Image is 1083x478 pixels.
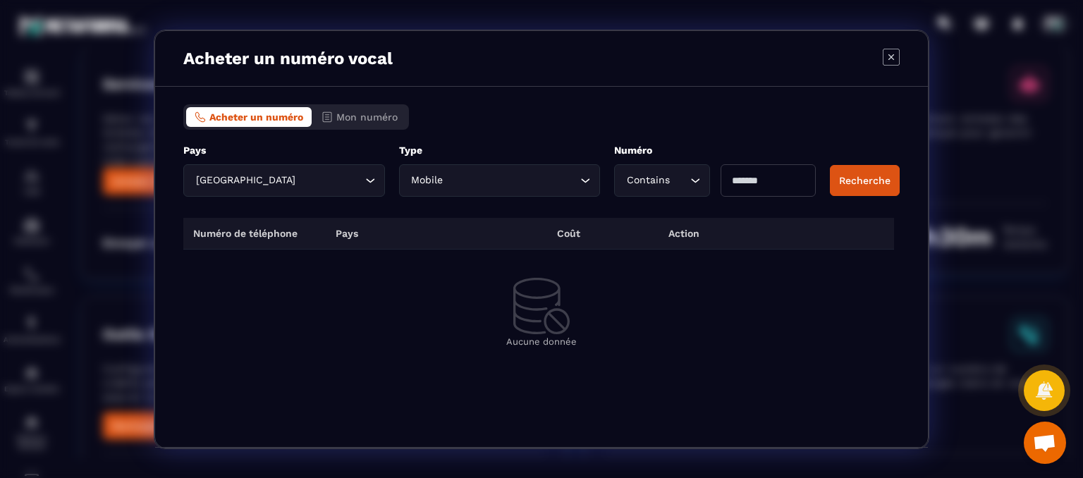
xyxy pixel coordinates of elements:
p: Aucune donnée [212,336,871,347]
button: Recherche [830,165,900,196]
span: Mobile [408,173,446,188]
th: Action [659,218,894,250]
p: Acheter un numéro vocal [183,49,393,68]
span: Mon numéro [336,111,398,123]
th: Numéro de téléphone [183,218,326,250]
a: Ouvrir le chat [1024,422,1066,464]
div: Search for option [614,164,709,197]
span: Contains [623,173,673,188]
th: Coût [547,218,658,250]
span: Acheter un numéro [209,111,303,123]
button: Acheter un numéro [186,107,312,127]
input: Search for option [446,173,577,188]
button: Mon numéro [313,107,406,127]
p: Numéro [614,144,816,157]
p: Pays [183,144,385,157]
input: Search for option [298,173,362,188]
span: [GEOGRAPHIC_DATA] [192,173,298,188]
p: Type [399,144,601,157]
div: Search for option [183,164,385,197]
div: Search for option [399,164,601,197]
th: Pays [326,218,436,250]
input: Search for option [673,173,686,188]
